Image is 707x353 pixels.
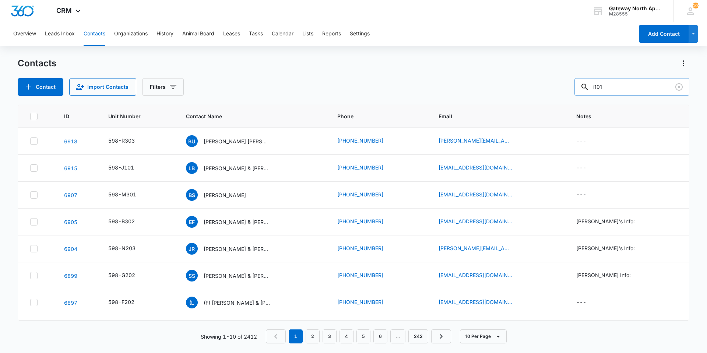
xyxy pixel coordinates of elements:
[186,297,198,308] span: (L
[204,245,270,253] p: [PERSON_NAME] & [PERSON_NAME]
[114,22,148,46] button: Organizations
[186,270,283,282] div: Contact Name - Stephen Skare & Yong Hamilton - Select to Edit Field
[302,22,313,46] button: Lists
[439,217,512,225] a: [EMAIL_ADDRESS][DOMAIN_NAME]
[64,165,77,171] a: Navigate to contact details page for Loni Baker & John Baker
[439,298,525,307] div: Email - taniachavez202@gmail.com - Select to Edit Field
[108,191,150,199] div: Unit Number - 598-M301 - Select to Edit Field
[673,81,685,93] button: Clear
[182,22,214,46] button: Animal Board
[108,271,148,280] div: Unit Number - 598-G202 - Select to Edit Field
[439,164,525,172] div: Email - lonibaker659@gmail.com - Select to Edit Field
[678,57,689,69] button: Actions
[337,298,397,307] div: Phone - (720) 333-2856 - Select to Edit Field
[186,243,283,255] div: Contact Name - Joel Robles III & Maria Martinez - Select to Edit Field
[439,298,512,306] a: [EMAIL_ADDRESS][DOMAIN_NAME]
[340,329,353,343] a: Page 4
[108,191,136,198] div: 598-M301
[439,164,512,171] a: [EMAIL_ADDRESS][DOMAIN_NAME]
[64,246,77,252] a: Navigate to contact details page for Joel Robles III & Maria Martinez
[108,298,134,306] div: 598-F202
[337,217,383,225] a: [PHONE_NUMBER]
[439,137,525,146] div: Email - uriel.26caballero@gmail.com - Select to Edit Field
[186,216,283,228] div: Contact Name - Emma French & Fernando Duarte - Select to Edit Field
[186,297,283,308] div: Contact Name - (F) Lilia Castaneda & Gonzalo Santos & Tania C. Santos - Select to Edit Field
[186,243,198,255] span: JR
[64,192,77,198] a: Navigate to contact details page for Brian Sanchez
[439,217,525,226] div: Email - emmafrench716@gmail.com - Select to Edit Field
[204,272,270,280] p: [PERSON_NAME] & [PERSON_NAME]
[186,216,198,228] span: EF
[186,162,283,174] div: Contact Name - Loni Baker & John Baker - Select to Edit Field
[64,138,77,144] a: Navigate to contact details page for Brandon Uriel Caballero Enriquez
[186,189,198,201] span: BS
[337,271,383,279] a: [PHONE_NUMBER]
[337,191,383,198] a: [PHONE_NUMBER]
[186,135,283,147] div: Contact Name - Brandon Uriel Caballero Enriquez - Select to Edit Field
[18,78,63,96] button: Add Contact
[204,137,270,145] p: [PERSON_NAME] [PERSON_NAME]
[439,244,512,252] a: [PERSON_NAME][EMAIL_ADDRESS][DOMAIN_NAME]
[373,329,387,343] a: Page 6
[576,244,635,252] div: [PERSON_NAME]'s Info:
[201,333,257,340] p: Showing 1-10 of 2412
[64,300,77,306] a: Navigate to contact details page for (F) Lilia Castaneda & Gonzalo Santos & Tania C. Santos
[13,22,36,46] button: Overview
[337,271,397,280] div: Phone - (307) 343-0547 - Select to Edit Field
[84,22,105,46] button: Contacts
[108,217,135,225] div: 598-B302
[639,25,689,43] button: Add Contact
[337,164,383,171] a: [PHONE_NUMBER]
[693,3,699,8] span: 102
[337,164,397,172] div: Phone - (303) 842-9753 - Select to Edit Field
[576,217,648,226] div: Notes - Fernando's Info: - Select to Edit Field
[460,329,507,343] button: 10 Per Page
[142,78,184,96] button: Filters
[204,218,270,226] p: [PERSON_NAME] & [PERSON_NAME]
[337,244,397,253] div: Phone - (970) 775-3516 - Select to Edit Field
[306,329,320,343] a: Page 2
[223,22,240,46] button: Leases
[609,6,663,11] div: account name
[576,164,586,172] div: ---
[322,22,341,46] button: Reports
[204,164,270,172] p: [PERSON_NAME] & [PERSON_NAME]
[156,22,173,46] button: History
[574,78,689,96] input: Search Contacts
[576,244,648,253] div: Notes - Joel's Info: - Select to Edit Field
[323,329,337,343] a: Page 3
[576,112,677,120] span: Notes
[439,137,512,144] a: [PERSON_NAME][EMAIL_ADDRESS][DOMAIN_NAME]
[408,329,428,343] a: Page 242
[18,58,56,69] h1: Contacts
[108,244,149,253] div: Unit Number - 598-N203 - Select to Edit Field
[337,298,383,306] a: [PHONE_NUMBER]
[576,298,586,307] div: ---
[186,162,198,174] span: LB
[69,78,136,96] button: Import Contacts
[337,244,383,252] a: [PHONE_NUMBER]
[576,137,599,146] div: Notes - - Select to Edit Field
[576,271,631,279] div: [PERSON_NAME] Info:
[186,270,198,282] span: SS
[439,191,512,198] a: [EMAIL_ADDRESS][DOMAIN_NAME]
[272,22,293,46] button: Calendar
[108,244,136,252] div: 598-N203
[108,164,147,172] div: Unit Number - 598-J101 - Select to Edit Field
[609,11,663,17] div: account id
[249,22,263,46] button: Tasks
[439,191,525,199] div: Email - briansanc07@hotmail.com - Select to Edit Field
[108,137,135,144] div: 598-R303
[576,191,599,199] div: Notes - - Select to Edit Field
[337,112,410,120] span: Phone
[108,217,148,226] div: Unit Number - 598-B302 - Select to Edit Field
[431,329,451,343] a: Next Page
[337,137,383,144] a: [PHONE_NUMBER]
[337,191,397,199] div: Phone - (303) 776-0115 - Select to Edit Field
[64,219,77,225] a: Navigate to contact details page for Emma French & Fernando Duarte
[576,164,599,172] div: Notes - - Select to Edit Field
[337,137,397,146] div: Phone - (915) 529-7406 - Select to Edit Field
[576,191,586,199] div: ---
[186,135,198,147] span: BU
[289,329,303,343] em: 1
